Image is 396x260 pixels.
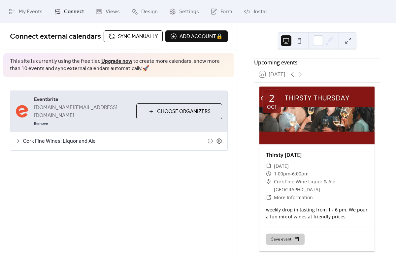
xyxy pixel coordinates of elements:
span: Sync manually [118,33,158,41]
span: Cork Fine Wines, Liquor and Ale [23,137,208,145]
span: Install [254,8,267,16]
button: Choose Organizers [136,103,222,119]
span: Cork Fine Wine Liquor & Ale [GEOGRAPHIC_DATA] [274,178,368,194]
span: - [290,170,292,178]
div: ​ [266,194,271,202]
a: Connect [49,3,89,20]
a: Upgrade now [101,56,132,66]
button: Sync manually [104,30,163,42]
div: ​ [266,162,271,170]
a: My Events [4,3,48,20]
div: Upcoming events [254,58,380,66]
span: [DATE] [274,162,289,170]
span: Connect external calendars [10,29,101,44]
div: weekly drop in tasting from 1 - 6 pm. We pour a fun mix of wines at friendly prices [259,206,375,220]
span: Eventbrite [34,96,131,104]
span: 1:00pm [274,170,290,178]
span: My Events [19,8,43,16]
a: Design [126,3,163,20]
span: This site is currently using the free tier. to create more calendars, show more than 10 events an... [10,58,228,73]
a: Settings [164,3,204,20]
span: 6:00pm [292,170,309,178]
span: Choose Organizers [157,108,211,116]
div: Oct [267,104,277,109]
button: Save event [266,234,305,245]
div: 2 [269,93,275,103]
span: Form [220,8,232,16]
span: Views [106,8,120,16]
div: ​ [266,170,271,178]
a: Form [206,3,237,20]
span: [DOMAIN_NAME][EMAIL_ADDRESS][DOMAIN_NAME] [34,104,131,120]
a: Install [239,3,272,20]
a: More Information [274,194,313,201]
div: ​ [266,178,271,186]
span: Connect [64,8,84,16]
img: eventbrite [16,105,29,118]
span: Remove [34,121,48,127]
span: Settings [179,8,199,16]
a: Thirsty [DATE] [266,151,302,159]
a: Views [91,3,125,20]
span: Design [141,8,158,16]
